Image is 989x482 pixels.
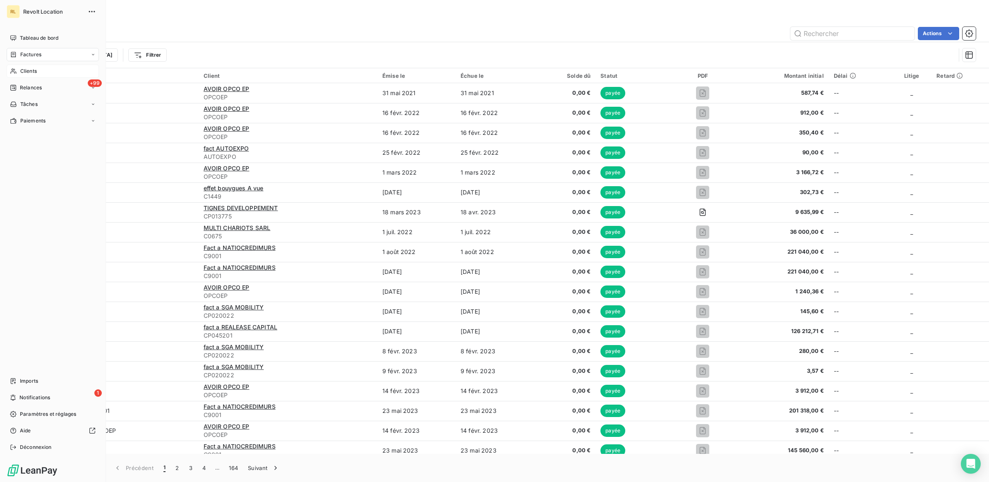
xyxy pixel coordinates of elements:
[20,117,46,125] span: Paiements
[936,72,984,79] div: Retard
[910,268,913,275] span: _
[910,129,913,136] span: _
[20,101,38,108] span: Tâches
[456,83,534,103] td: 31 mai 2021
[456,143,534,163] td: 25 févr. 2022
[204,451,372,459] span: C9001
[739,446,824,455] span: 145 560,00 €
[600,87,625,99] span: payée
[539,89,591,97] span: 0,00 €
[377,262,456,282] td: [DATE]
[377,441,456,460] td: 23 mai 2023
[204,292,372,300] span: OPCOEP
[456,381,534,401] td: 14 févr. 2023
[829,242,892,262] td: --
[456,222,534,242] td: 1 juil. 2022
[600,146,625,159] span: payée
[204,224,271,231] span: MULTI CHARIOTS SARL
[910,228,913,235] span: _
[676,72,730,79] div: PDF
[204,264,276,271] span: Fact a NATIOCREDIMURS
[204,153,372,161] span: AUTOEXPO
[128,48,166,62] button: Filtrer
[539,228,591,236] span: 0,00 €
[600,206,625,218] span: payée
[23,8,83,15] span: Revolt Location
[204,351,372,360] span: CP020022
[600,285,625,298] span: payée
[377,103,456,123] td: 16 févr. 2022
[961,454,981,474] div: Open Intercom Messenger
[600,166,625,179] span: payée
[456,123,534,143] td: 16 févr. 2022
[600,325,625,338] span: payée
[20,84,42,91] span: Relances
[20,427,31,434] span: Aide
[739,149,824,157] span: 90,00 €
[829,262,892,282] td: --
[539,427,591,435] span: 0,00 €
[456,421,534,441] td: 14 févr. 2023
[539,288,591,296] span: 0,00 €
[829,441,892,460] td: --
[739,407,824,415] span: 201 318,00 €
[600,107,625,119] span: payée
[461,72,529,79] div: Échue le
[739,387,824,395] span: 3 912,00 €
[829,182,892,202] td: --
[20,51,41,58] span: Factures
[204,391,372,399] span: OPCOEP
[829,103,892,123] td: --
[456,441,534,460] td: 23 mai 2023
[910,407,913,414] span: _
[829,381,892,401] td: --
[790,27,915,40] input: Rechercher
[910,109,913,116] span: _
[739,347,824,355] span: 280,00 €
[910,447,913,454] span: _
[910,189,913,196] span: _
[204,272,372,280] span: C9001
[600,226,625,238] span: payée
[600,444,625,457] span: payée
[539,188,591,197] span: 0,00 €
[829,302,892,321] td: --
[20,410,76,418] span: Paramètres et réglages
[456,401,534,421] td: 23 mai 2023
[204,363,264,370] span: fact a SGA MOBILITY
[539,129,591,137] span: 0,00 €
[829,222,892,242] td: --
[739,228,824,236] span: 36 000,00 €
[19,394,50,401] span: Notifications
[377,381,456,401] td: 14 févr. 2023
[377,282,456,302] td: [DATE]
[204,145,249,152] span: fact AUTOEXPO
[377,222,456,242] td: 1 juil. 2022
[910,288,913,295] span: _
[377,341,456,361] td: 8 févr. 2023
[910,427,913,434] span: _
[204,371,372,379] span: CP020022
[829,202,892,222] td: --
[600,266,625,278] span: payée
[108,459,158,477] button: Précédent
[539,268,591,276] span: 0,00 €
[739,367,824,375] span: 3,57 €
[539,446,591,455] span: 0,00 €
[739,129,824,137] span: 350,40 €
[377,401,456,421] td: 23 mai 2023
[377,361,456,381] td: 9 févr. 2023
[377,302,456,321] td: [DATE]
[377,123,456,143] td: 16 févr. 2022
[829,341,892,361] td: --
[20,377,38,385] span: Imports
[739,168,824,177] span: 3 166,72 €
[739,208,824,216] span: 9 635,99 €
[910,89,913,96] span: _
[158,459,170,477] button: 1
[204,423,250,430] span: AVOIR OPCO EP
[910,367,913,374] span: _
[918,27,959,40] button: Actions
[204,331,372,340] span: CP045201
[600,424,625,437] span: payée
